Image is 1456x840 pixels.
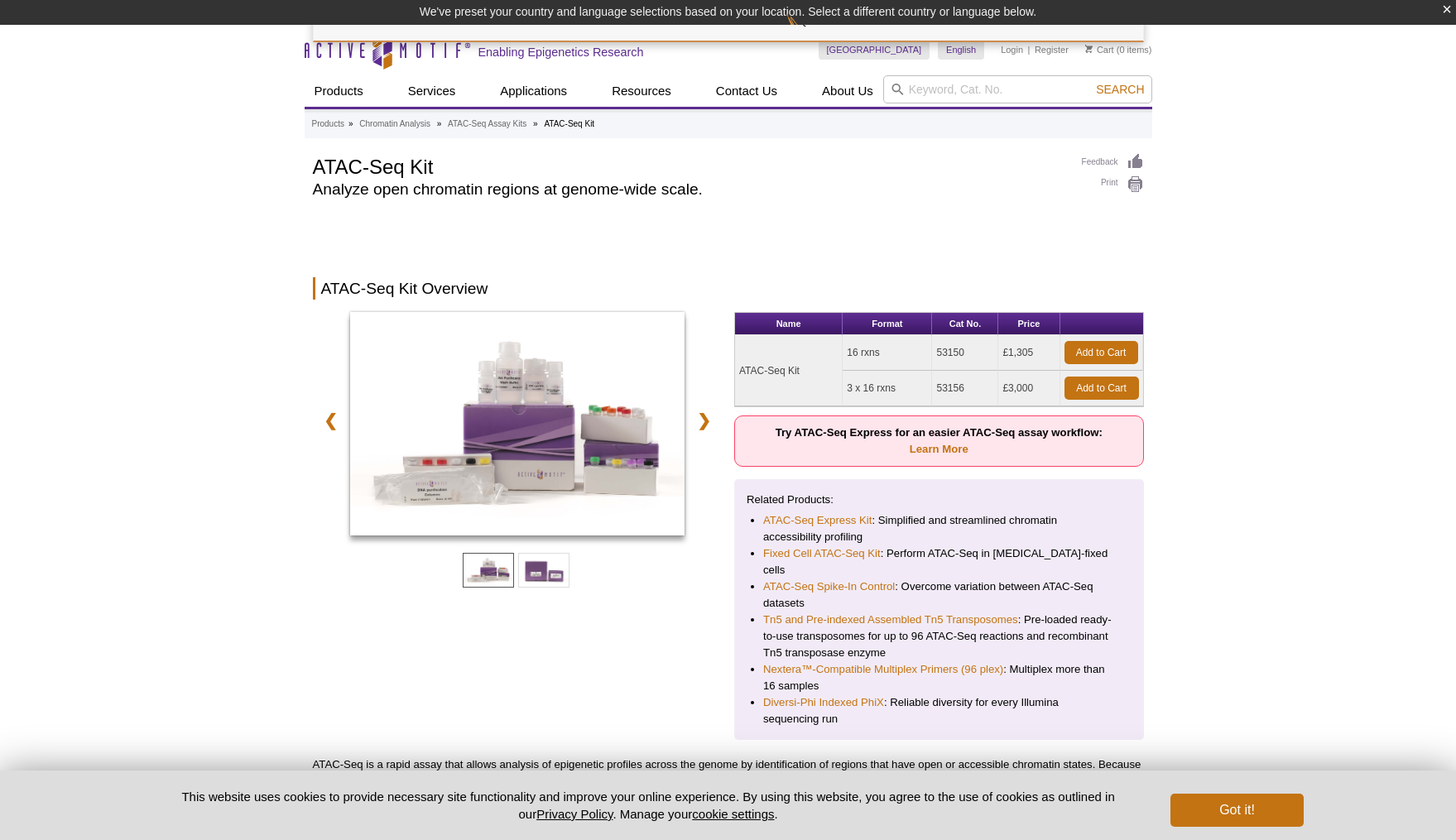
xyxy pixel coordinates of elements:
a: Feedback [1082,153,1144,171]
h2: Analyze open chromatin regions at genome-wide scale. [313,182,1065,197]
h2: ATAC-Seq Kit Overview [313,277,1144,300]
td: 53150 [932,335,998,371]
a: ATAC-Seq Kit [350,312,685,540]
li: » [533,119,538,128]
a: ❮ [313,401,348,439]
a: Contact Us [706,75,787,107]
a: ATAC-Seq Spike-In Control [763,578,895,595]
a: About Us [812,75,883,107]
input: Keyword, Cat. No. [883,75,1152,103]
li: : Pre-loaded ready-to-use transposomes for up to 96 ATAC-Seq reactions and recombinant Tn5 transp... [763,612,1115,661]
a: English [938,40,984,60]
a: Applications [490,75,577,107]
p: This website uses cookies to provide necessary site functionality and improve your online experie... [153,788,1144,823]
li: » [348,119,353,128]
a: Tn5 and Pre-indexed Assembled Tn5 Transposomes [763,612,1018,628]
a: Learn More [910,443,968,455]
span: Search [1096,83,1144,96]
a: Print [1082,175,1144,194]
th: Cat No. [932,313,998,335]
a: Fixed Cell ATAC-Seq Kit [763,545,881,562]
li: (0 items) [1085,40,1152,60]
th: Price [998,313,1060,335]
a: ATAC-Seq Express Kit [763,512,872,529]
td: 16 rxns [843,335,932,371]
th: Name [735,313,843,335]
td: £1,305 [998,335,1060,371]
li: : Reliable diversity for every Illumina sequencing run [763,694,1115,727]
button: cookie settings [692,807,774,821]
td: 3 x 16 rxns [843,371,932,406]
a: Register [1035,44,1069,55]
li: : Overcome variation between ATAC-Seq datasets [763,578,1115,612]
td: ATAC-Seq Kit [735,335,843,406]
img: Change Here [786,12,830,51]
a: Products [312,117,344,132]
a: ❯ [686,401,722,439]
a: Diversi-Phi Indexed PhiX [763,694,884,711]
td: 53156 [932,371,998,406]
img: Your Cart [1085,45,1093,53]
a: Services [398,75,466,107]
li: : Multiplex more than 16 samples [763,661,1115,694]
a: Cart [1085,44,1114,55]
a: Nextera™-Compatible Multiplex Primers (96 plex) [763,661,1003,678]
th: Format [843,313,932,335]
a: Resources [602,75,681,107]
p: Related Products: [747,492,1132,508]
li: : Perform ATAC-Seq in [MEDICAL_DATA]-fixed cells [763,545,1115,578]
li: ATAC-Seq Kit [544,119,594,128]
p: ATAC-Seq is a rapid assay that allows analysis of epigenetic profiles across the genome by identi... [313,756,1144,806]
a: ATAC-Seq Assay Kits [448,117,526,132]
a: Add to Cart [1064,341,1138,364]
li: | [1028,40,1031,60]
h1: ATAC-Seq Kit [313,153,1065,178]
a: [GEOGRAPHIC_DATA] [819,40,930,60]
a: Privacy Policy [536,807,613,821]
button: Got it! [1170,794,1303,827]
a: Products [305,75,373,107]
strong: Try ATAC-Seq Express for an easier ATAC-Seq assay workflow: [776,426,1103,455]
a: Add to Cart [1064,377,1139,400]
button: Search [1091,82,1149,97]
li: » [437,119,442,128]
a: Login [1001,44,1023,55]
h2: Enabling Epigenetics Research [478,45,644,60]
td: £3,000 [998,371,1060,406]
img: ATAC-Seq Kit [350,312,685,535]
a: Chromatin Analysis [359,117,430,132]
li: : Simplified and streamlined chromatin accessibility profiling [763,512,1115,545]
